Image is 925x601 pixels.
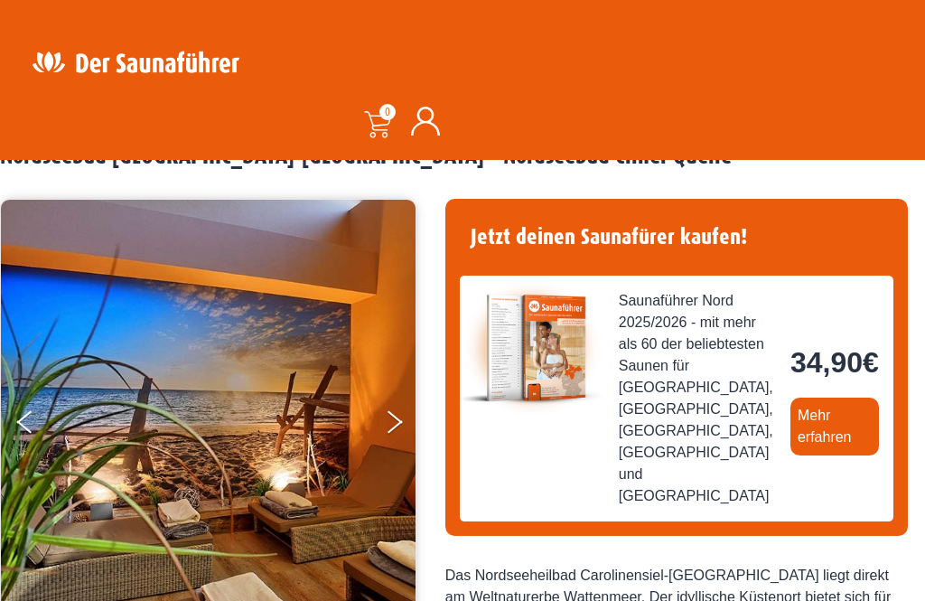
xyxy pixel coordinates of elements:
span: € [863,346,879,379]
img: der-saunafuehrer-2025-nord.jpg [460,276,604,420]
span: 0 [379,104,396,120]
a: Mehr erfahren [790,398,879,455]
h4: Jetzt deinen Saunafürer kaufen! [460,213,893,261]
span: Saunaführer Nord 2025/2026 - mit mehr als 60 der beliebtesten Saunen für [GEOGRAPHIC_DATA], [GEOG... [619,290,776,507]
bdi: 34,90 [790,346,879,379]
button: Next [384,403,429,448]
button: Previous [17,403,62,448]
